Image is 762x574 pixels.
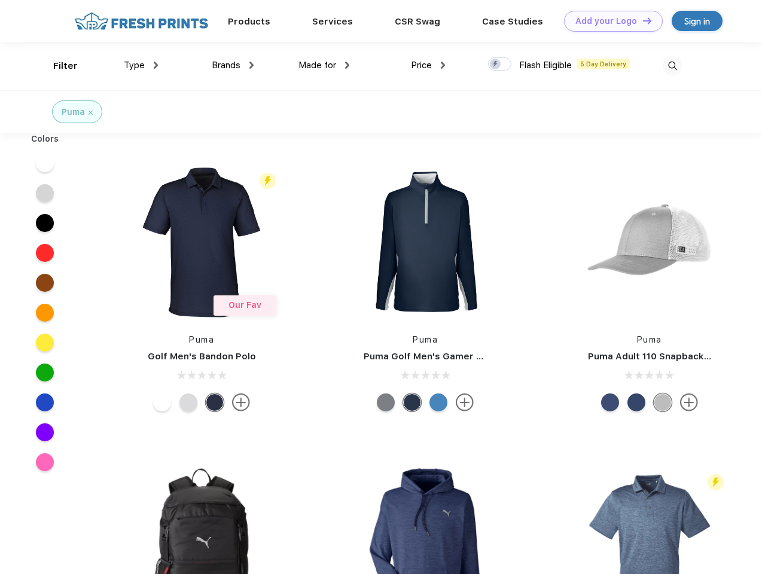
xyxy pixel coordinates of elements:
[643,17,651,24] img: DT
[212,60,240,71] span: Brands
[654,393,672,411] div: Quarry with Brt Whit
[346,163,505,322] img: func=resize&h=266
[228,16,270,27] a: Products
[228,300,261,310] span: Our Fav
[71,11,212,32] img: fo%20logo%202.webp
[570,163,729,322] img: func=resize&h=266
[663,56,682,76] img: desktop_search.svg
[377,393,395,411] div: Quiet Shade
[575,16,637,26] div: Add your Logo
[312,16,353,27] a: Services
[148,351,256,362] a: Golf Men's Bandon Polo
[154,62,158,69] img: dropdown.png
[22,133,68,145] div: Colors
[411,60,432,71] span: Price
[680,393,698,411] img: more.svg
[429,393,447,411] div: Bright Cobalt
[206,393,224,411] div: Navy Blazer
[403,393,421,411] div: Navy Blazer
[601,393,619,411] div: Peacoat Qut Shd
[672,11,723,31] a: Sign in
[345,62,349,69] img: dropdown.png
[456,393,474,411] img: more.svg
[122,163,281,322] img: func=resize&h=266
[684,14,710,28] div: Sign in
[627,393,645,411] div: Peacoat with Qut Shd
[519,60,572,71] span: Flash Eligible
[413,335,438,344] a: Puma
[62,106,85,118] div: Puma
[260,173,276,189] img: flash_active_toggle.svg
[124,60,145,71] span: Type
[249,62,254,69] img: dropdown.png
[637,335,662,344] a: Puma
[364,351,553,362] a: Puma Golf Men's Gamer Golf Quarter-Zip
[53,59,78,73] div: Filter
[577,59,630,69] span: 5 Day Delivery
[395,16,440,27] a: CSR Swag
[189,335,214,344] a: Puma
[153,393,171,411] div: Bright White
[232,393,250,411] img: more.svg
[89,111,93,115] img: filter_cancel.svg
[708,474,724,490] img: flash_active_toggle.svg
[179,393,197,411] div: High Rise
[441,62,445,69] img: dropdown.png
[298,60,336,71] span: Made for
